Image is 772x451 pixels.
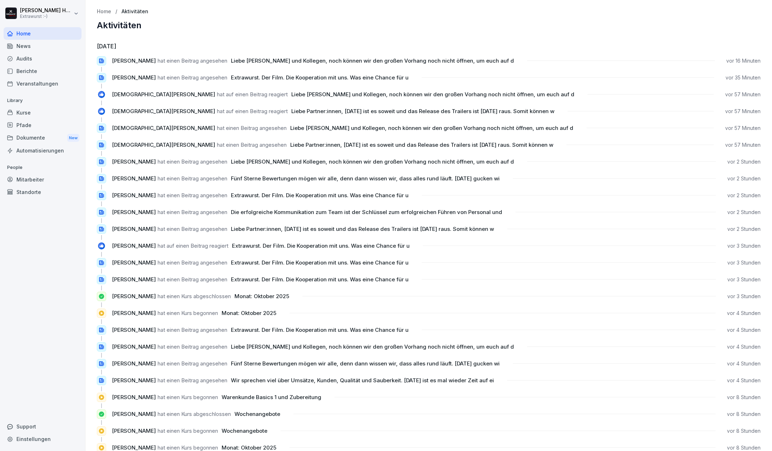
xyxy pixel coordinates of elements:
span: [PERSON_NAME] [112,360,156,367]
span: [DEMOGRAPHIC_DATA][PERSON_NAME] [112,108,215,115]
span: hat auf einen Beitrag reagiert [217,91,288,98]
a: Einstellungen [4,433,81,445]
h6: [DATE] [97,42,761,50]
p: vor 4 Stunden [727,377,761,384]
span: [PERSON_NAME] [112,394,156,401]
span: Extrawurst. Der Film. Die Kooperation mit uns. Was eine Chance für u [231,276,409,283]
span: hat einen Beitrag angesehen [217,141,287,148]
p: vor 3 Stunden [727,276,761,283]
p: vor 3 Stunden [727,259,761,266]
a: Veranstaltungen [4,77,81,90]
p: / [115,9,117,15]
span: hat einen Beitrag angesehen [158,259,227,266]
span: hat einen Beitrag angesehen [158,377,227,384]
span: [PERSON_NAME] [112,411,156,417]
p: vor 35 Minuten [726,74,761,81]
p: Extrawurst :-) [20,14,72,19]
p: vor 2 Stunden [727,209,761,216]
p: People [4,162,81,173]
a: DokumenteNew [4,131,81,145]
p: vor 2 Stunden [727,175,761,182]
span: hat einen Beitrag angesehen [158,276,227,283]
span: Extrawurst. Der Film. Die Kooperation mit uns. Was eine Chance für u [231,74,409,81]
span: [DEMOGRAPHIC_DATA][PERSON_NAME] [112,125,215,131]
div: Dokumente [4,131,81,145]
span: hat einen Beitrag angesehen [158,158,227,165]
span: Liebe Partner:innen, [DATE] ist es soweit und das Release des Trailers ist [DATE] raus. Somit kön... [231,225,494,232]
span: hat einen Kurs abgeschlossen [158,411,231,417]
a: Home [4,27,81,40]
a: Standorte [4,186,81,198]
p: Home [97,9,111,15]
span: hat einen Beitrag angesehen [158,326,227,333]
span: [PERSON_NAME] [112,444,156,451]
a: Berichte [4,65,81,77]
a: Automatisierungen [4,144,81,157]
p: vor 4 Stunden [727,360,761,367]
p: vor 3 Stunden [727,242,761,249]
span: hat einen Beitrag angesehen [158,343,227,350]
span: [PERSON_NAME] [112,192,156,199]
div: Support [4,420,81,433]
span: Extrawurst. Der Film. Die Kooperation mit uns. Was eine Chance für u [231,326,409,333]
p: vor 2 Stunden [727,225,761,233]
p: vor 8 Stunden [727,427,761,435]
span: Liebe [PERSON_NAME] und Kollegen, noch können wir den großen Vorhang noch nicht öffnen, um euch a... [231,57,514,64]
span: hat einen Beitrag angesehen [217,125,287,131]
span: Monat: Oktober 2025 [234,293,289,300]
span: [DEMOGRAPHIC_DATA][PERSON_NAME] [112,141,215,148]
span: hat einen Beitrag angesehen [158,192,227,199]
div: Kurse [4,106,81,119]
a: Aktivitäten [122,9,148,15]
span: Monat: Oktober 2025 [222,310,276,316]
span: Extrawurst. Der Film. Die Kooperation mit uns. Was eine Chance für u [231,192,409,199]
span: Liebe [PERSON_NAME] und Kollegen, noch können wir den großen Vorhang noch nicht öffnen, um euch a... [231,158,514,165]
span: hat einen Kurs begonnen [158,394,218,401]
span: hat einen Beitrag angesehen [158,360,227,367]
span: Liebe [PERSON_NAME] und Kollegen, noch können wir den großen Vorhang noch nicht öffnen, um euch a... [290,125,573,131]
span: [PERSON_NAME] [112,209,156,215]
span: [PERSON_NAME] [112,326,156,333]
p: vor 57 Minuten [725,141,761,149]
a: Pfade [4,119,81,131]
span: Liebe Partner:innen, [DATE] ist es soweit und das Release des Trailers ist [DATE] raus. Somit kön... [290,141,553,148]
span: [PERSON_NAME] [112,427,156,434]
p: vor 57 Minuten [725,125,761,132]
span: hat auf einen Beitrag reagiert [158,242,228,249]
span: [PERSON_NAME] [112,158,156,165]
span: hat einen Kurs begonnen [158,444,218,451]
span: Wochenangebote [222,427,267,434]
div: Audits [4,52,81,65]
p: vor 4 Stunden [727,343,761,350]
span: hat einen Kurs abgeschlossen [158,293,231,300]
span: [PERSON_NAME] [112,259,156,266]
span: Liebe Partner:innen, [DATE] ist es soweit und das Release des Trailers ist [DATE] raus. Somit kön... [291,108,554,115]
span: [PERSON_NAME] [112,57,156,64]
span: Monat: Oktober 2025 [222,444,276,451]
p: vor 4 Stunden [727,326,761,334]
p: vor 3 Stunden [727,293,761,300]
span: Liebe [PERSON_NAME] und Kollegen, noch können wir den großen Vorhang noch nicht öffnen, um euch a... [231,343,514,350]
div: Mitarbeiter [4,173,81,186]
p: vor 16 Minuten [726,57,761,64]
span: hat einen Beitrag angesehen [158,57,227,64]
span: Extrawurst. Der Film. Die Kooperation mit uns. Was eine Chance für u [231,259,409,266]
div: New [67,134,79,142]
span: Die erfolgreiche Kommunikation zum Team ist der Schlüssel zum erfolgreichen Führen von Personal und [231,209,502,215]
span: [PERSON_NAME] [112,242,156,249]
span: [PERSON_NAME] [112,276,156,283]
span: hat einen Beitrag angesehen [158,225,227,232]
span: Extrawurst. Der Film. Die Kooperation mit uns. Was eine Chance für u [232,242,410,249]
span: [PERSON_NAME] [112,74,156,81]
span: hat einen Beitrag angesehen [158,175,227,182]
span: [PERSON_NAME] [112,175,156,182]
span: [PERSON_NAME] [112,343,156,350]
span: hat einen Beitrag angesehen [158,209,227,215]
span: Wir sprechen viel über Umsätze, Kunden, Qualität und Sauberkeit. [DATE] ist es mal wieder Zeit au... [231,377,494,384]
